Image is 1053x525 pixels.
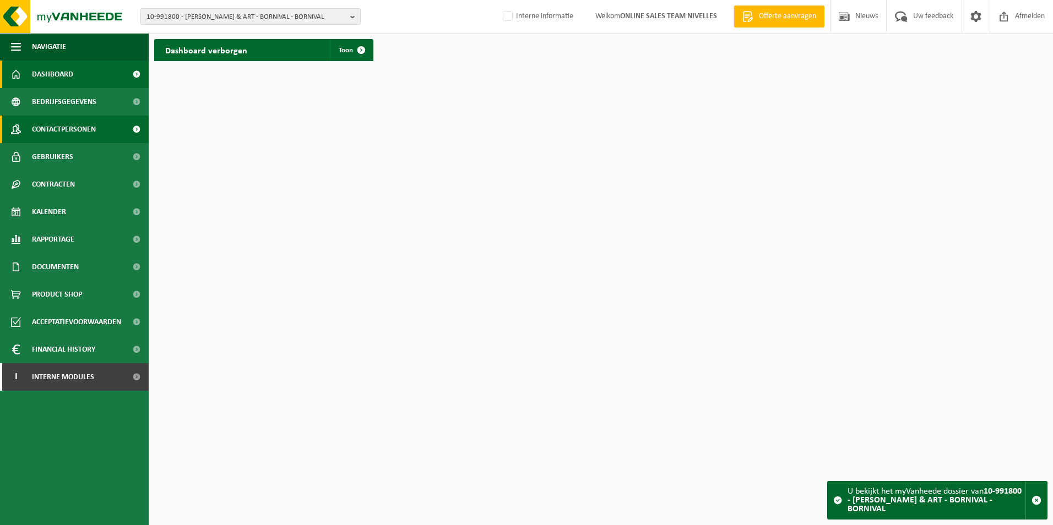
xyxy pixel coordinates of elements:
div: U bekijkt het myVanheede dossier van [848,482,1025,519]
button: 10-991800 - [PERSON_NAME] & ART - BORNIVAL - BORNIVAL [140,8,361,25]
span: Kalender [32,198,66,226]
span: Navigatie [32,33,66,61]
span: Contracten [32,171,75,198]
a: Toon [330,39,372,61]
span: Bedrijfsgegevens [32,88,96,116]
strong: 10-991800 - [PERSON_NAME] & ART - BORNIVAL - BORNIVAL [848,487,1022,513]
span: Gebruikers [32,143,73,171]
span: 10-991800 - [PERSON_NAME] & ART - BORNIVAL - BORNIVAL [146,9,346,25]
span: Acceptatievoorwaarden [32,308,121,336]
span: Dashboard [32,61,73,88]
span: Contactpersonen [32,116,96,143]
span: Documenten [32,253,79,281]
span: Interne modules [32,363,94,391]
span: Product Shop [32,281,82,308]
span: Financial History [32,336,95,363]
h2: Dashboard verborgen [154,39,258,61]
span: Rapportage [32,226,74,253]
label: Interne informatie [501,8,573,25]
a: Offerte aanvragen [734,6,824,28]
span: I [11,363,21,391]
span: Toon [339,47,353,54]
span: Offerte aanvragen [756,11,819,22]
strong: ONLINE SALES TEAM NIVELLES [620,12,717,20]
